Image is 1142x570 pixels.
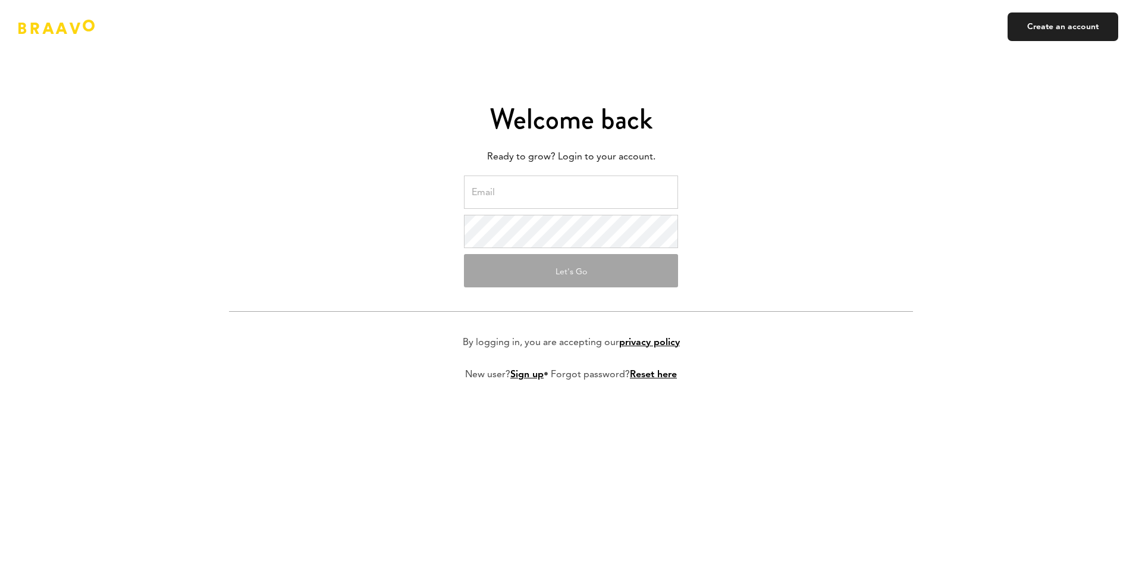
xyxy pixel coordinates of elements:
a: Sign up [510,370,544,380]
a: Create an account [1008,12,1118,41]
span: Welcome back [490,99,652,139]
input: Email [464,176,678,209]
p: By logging in, you are accepting our [463,336,680,350]
p: Ready to grow? Login to your account. [229,148,913,166]
p: New user? • Forgot password? [465,368,677,382]
button: Let's Go [464,254,678,287]
a: Reset here [630,370,677,380]
a: privacy policy [619,338,680,347]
